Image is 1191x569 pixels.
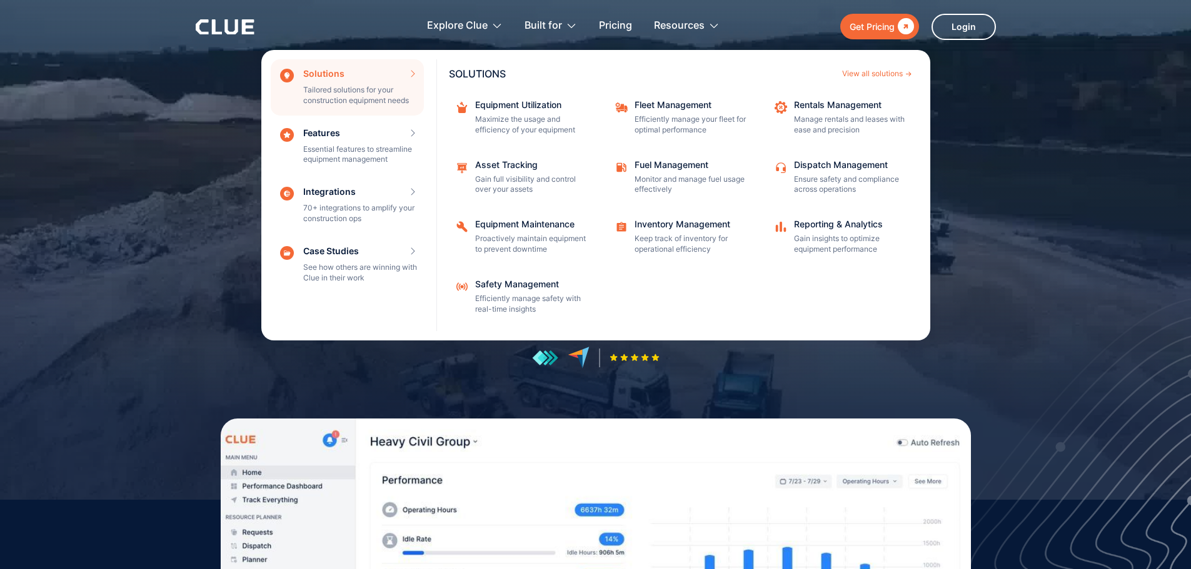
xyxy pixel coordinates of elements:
img: Task checklist icon [615,220,628,234]
a: Login [932,14,996,40]
p: Gain insights to optimize equipment performance [794,234,907,255]
img: Customer support icon [774,161,788,174]
div: Resources [654,6,720,46]
p: Keep track of inventory for operational efficiency [635,234,747,255]
div: Built for [525,6,562,46]
img: Five-star rating icon [610,354,660,362]
img: Safety Management [455,280,469,294]
img: reviews at capterra [568,347,590,369]
div: Fleet Management [635,101,747,109]
div: Fuel Management [635,161,747,169]
p: Maximize the usage and efficiency of your equipment [475,114,588,136]
a: Get Pricing [840,14,919,39]
div: Dispatch Management [794,161,907,169]
a: Reporting & AnalyticsGain insights to optimize equipment performance [768,214,915,261]
div: View all solutions [842,70,903,77]
div: Inventory Management [635,220,747,229]
img: repair icon image [774,101,788,114]
img: Repairing icon [455,220,469,234]
div: Explore Clue [427,6,488,46]
img: fleet repair icon [615,101,628,114]
div: Equipment Utilization [475,101,588,109]
img: fleet fuel icon [615,161,628,174]
div: Built for [525,6,577,46]
img: reviews at getapp [532,350,558,366]
p: Efficiently manage safety with real-time insights [475,294,588,315]
p: Ensure safety and compliance across operations [794,174,907,195]
a: View all solutions [842,70,912,77]
a: Fleet ManagementEfficiently manage your fleet for optimal performance [608,94,755,142]
a: Rentals ManagementManage rentals and leases with ease and precision [768,94,915,142]
nav: Explore Clue [196,47,996,340]
img: Maintenance management icon [455,161,469,174]
a: Fuel ManagementMonitor and manage fuel usage effectively [608,154,755,202]
div: Safety Management [475,280,588,289]
a: Inventory ManagementKeep track of inventory for operational efficiency [608,214,755,261]
a: Equipment MaintenanceProactively maintain equipment to prevent downtime [449,214,596,261]
div: Explore Clue [427,6,503,46]
div: Resources [654,6,705,46]
div: Asset Tracking [475,161,588,169]
div: Reporting & Analytics [794,220,907,229]
p: Manage rentals and leases with ease and precision [794,114,907,136]
div: Equipment Maintenance [475,220,588,229]
a: Dispatch ManagementEnsure safety and compliance across operations [768,154,915,202]
div:  [895,19,914,34]
p: Proactively maintain equipment to prevent downtime [475,234,588,255]
a: Equipment UtilizationMaximize the usage and efficiency of your equipment [449,94,596,142]
p: Efficiently manage your fleet for optimal performance [635,114,747,136]
p: Gain full visibility and control over your assets [475,174,588,195]
a: Asset TrackingGain full visibility and control over your assets [449,154,596,202]
img: repairing box icon [455,101,469,114]
a: Pricing [599,6,632,46]
div: Rentals Management [794,101,907,109]
p: Monitor and manage fuel usage effectively [635,174,747,195]
div: Get Pricing [850,19,895,34]
img: analytics icon [774,220,788,234]
a: Safety ManagementEfficiently manage safety with real-time insights [449,274,596,321]
div: SOLUTIONS [449,69,836,79]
